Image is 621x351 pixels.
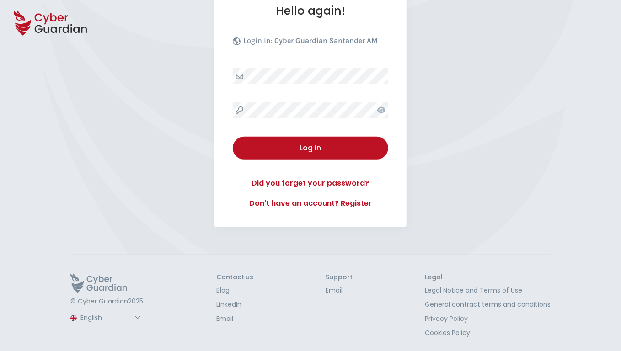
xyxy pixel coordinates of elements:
button: Log in [233,137,388,160]
h3: Legal [425,273,551,282]
div: Log in [240,143,381,154]
h3: Contact us [216,273,254,282]
a: Did you forget your password? [233,178,388,189]
h3: Support [326,273,353,282]
a: Don't have an account? Register [233,198,388,209]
